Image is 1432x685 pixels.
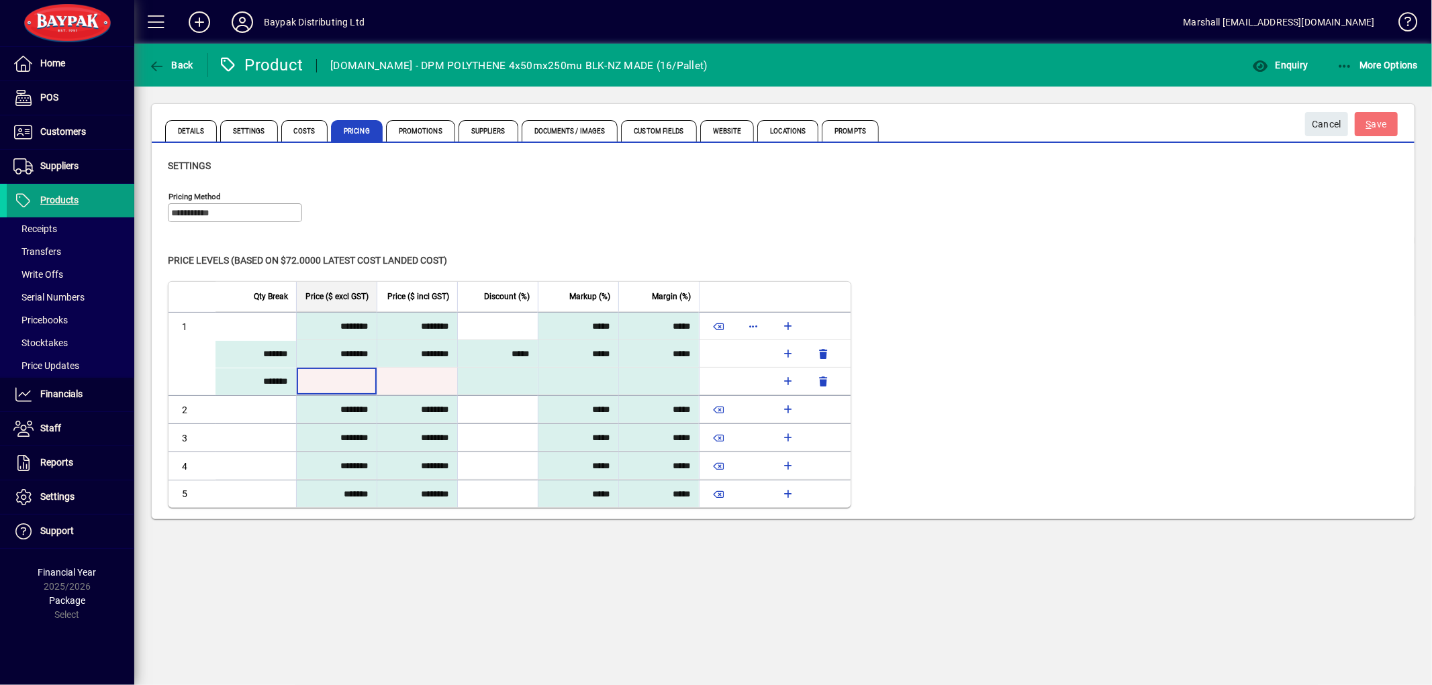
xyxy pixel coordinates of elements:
span: Financials [40,388,83,399]
button: Save [1355,112,1398,136]
span: Price Updates [13,360,79,371]
button: Enquiry [1249,53,1311,77]
td: 5 [169,480,216,507]
a: Knowledge Base [1388,3,1415,46]
span: Cancel [1312,113,1341,136]
span: Settings [168,160,211,171]
span: Financial Year [38,567,97,578]
span: Promotions [386,120,455,142]
a: Support [7,515,134,548]
a: Home [7,47,134,81]
span: Margin (%) [652,289,691,304]
mat-label: Pricing method [169,192,221,201]
span: Details [165,120,217,142]
a: Write Offs [7,263,134,286]
span: Settings [220,120,278,142]
a: Customers [7,115,134,149]
span: ave [1366,113,1387,136]
span: Pricebooks [13,315,68,325]
a: Stocktakes [7,331,134,354]
span: Support [40,525,74,536]
span: Products [40,195,79,205]
span: Costs [281,120,328,142]
a: Reports [7,446,134,480]
div: Product [218,54,303,76]
span: Pricing [331,120,383,142]
span: Custom Fields [621,120,696,142]
button: Cancel [1305,112,1348,136]
span: Serial Numbers [13,292,85,303]
div: Marshall [EMAIL_ADDRESS][DOMAIN_NAME] [1184,11,1375,33]
span: Price ($ incl GST) [387,289,449,304]
span: Discount (%) [484,289,530,304]
a: Pricebooks [7,309,134,331]
span: Markup (%) [569,289,610,304]
span: Enquiry [1252,60,1308,70]
span: Receipts [13,223,57,234]
span: Home [40,58,65,68]
a: Staff [7,412,134,445]
span: Transfers [13,246,61,257]
button: More Options [1333,53,1422,77]
span: More Options [1337,60,1419,70]
td: 3 [169,423,216,452]
a: Financials [7,378,134,411]
span: Suppliers [40,160,79,171]
span: POS [40,92,58,103]
td: 4 [169,452,216,480]
a: POS [7,81,134,115]
button: Back [145,53,197,77]
span: Customers [40,126,86,137]
td: 1 [169,312,216,340]
span: Suppliers [459,120,518,142]
span: Package [49,595,85,606]
span: Website [700,120,755,142]
span: Locations [757,120,818,142]
a: Transfers [7,240,134,263]
span: Documents / Images [522,120,618,142]
span: Price ($ excl GST) [305,289,369,304]
a: Price Updates [7,354,134,377]
span: Write Offs [13,269,63,280]
span: Back [148,60,193,70]
a: Suppliers [7,150,134,183]
span: Staff [40,423,61,433]
app-page-header-button: Back [134,53,208,77]
span: S [1366,119,1372,129]
td: 2 [169,395,216,423]
span: Reports [40,457,73,468]
button: Profile [221,10,264,34]
span: Price levels (based on $72.0000 Latest cost landed cost) [168,255,447,266]
a: Settings [7,480,134,514]
span: Stocktakes [13,337,68,348]
button: Add [178,10,221,34]
div: Baypak Distributing Ltd [264,11,365,33]
span: Settings [40,491,75,502]
span: Qty Break [254,289,288,304]
a: Receipts [7,217,134,240]
span: Prompts [822,120,879,142]
div: [DOMAIN_NAME] - DPM POLYTHENE 4x50mx250mu BLK-NZ MADE (16/Pallet) [330,55,707,76]
button: More options [743,315,764,337]
a: Serial Numbers [7,286,134,309]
